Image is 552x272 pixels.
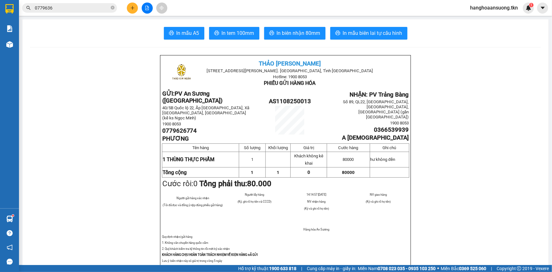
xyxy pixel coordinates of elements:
span: Cung cấp máy in - giấy in: [307,265,356,272]
span: printer [335,30,340,36]
button: printerIn tem 100mm [209,27,259,40]
span: (Ký và ghi rõ họ tên) [366,200,391,203]
span: In biên nhận 80mm [277,29,320,37]
button: printerIn mẫu biên lai tự cấu hình [330,27,407,40]
span: Hàng hóa An Sương [303,228,329,231]
span: 40/5B Quốc lộ 22, Ấp [GEOGRAPHIC_DATA], Xã [GEOGRAPHIC_DATA], [GEOGRAPHIC_DATA] (kế ks Ngọc Minh) [162,105,250,120]
span: NHẬN: PV Trảng Bàng [350,91,409,98]
span: 80000 [343,157,354,162]
span: PV An Sương ([GEOGRAPHIC_DATA]) [162,90,223,104]
span: In mẫu A5 [177,29,199,37]
button: caret-down [537,3,548,14]
strong: 1900 633 818 [269,266,296,271]
span: Tên hàng [192,145,209,150]
span: (Ký, ghi rõ họ tên và CCCD) [238,200,271,203]
span: 0 [194,179,198,188]
button: aim [156,3,167,14]
span: printer [214,30,219,36]
span: question-circle [7,230,13,236]
span: 0779626774 [162,127,197,134]
span: 1 [251,157,253,162]
span: Miền Bắc [441,265,486,272]
span: phone [8,18,13,24]
span: A [DEMOGRAPHIC_DATA] [342,134,409,141]
span: aim [159,6,164,10]
button: plus [127,3,138,14]
span: Khối lượng [268,145,288,150]
span: 1 THÙNG THỰC PHẨM [163,156,215,162]
span: 1. Không vân chuyển hàng quốc cấm [162,241,208,244]
span: Lưu ý: biên nhận này có giá trị trong vòng 5 ngày [162,259,222,263]
span: Người gửi hàng xác nhận [177,196,209,200]
span: copyright [517,266,521,271]
span: 0 [307,170,310,175]
h1: 0906375196 [8,26,123,36]
sup: 1 [12,215,14,217]
span: hư không đền [370,157,395,162]
span: 80.000 [247,179,272,188]
span: Cước hàng [338,145,358,150]
button: file-add [142,3,153,14]
span: close-circle [111,5,115,11]
span: PHƯƠNG [162,135,189,142]
span: In tem 100mm [222,29,254,37]
img: warehouse-icon [6,216,13,222]
span: Người lấy hàng [245,193,264,196]
span: AS1108250013 [269,98,311,105]
img: warehouse-icon [6,41,13,48]
span: Số lượng [244,145,260,150]
span: 1 [530,3,532,7]
span: caret-down [540,5,546,11]
img: solution-icon [6,25,13,32]
span: Hỗ trợ kỹ thuật: [238,265,296,272]
span: Quy định nhận/gửi hàng [162,235,192,238]
span: message [7,259,13,265]
strong: Tổng cộng [163,169,187,175]
span: THẢO [PERSON_NAME] [259,60,321,67]
button: printerIn mẫu A5 [164,27,204,40]
span: Khách không kê khai [294,154,323,166]
span: | [491,265,492,272]
span: NV giao hàng [370,193,387,196]
span: Số 89, QL22, [GEOGRAPHIC_DATA], [GEOGRAPHIC_DATA], [GEOGRAPHIC_DATA] (gần [GEOGRAPHIC_DATA]) [343,99,409,119]
span: 2. Quý khách kiểm tra kỹ thông tin rồi mới ký xác nhận [162,247,230,250]
span: 80000 [342,170,355,175]
h1: SƠN [8,36,123,47]
span: close-circle [111,6,115,9]
span: plus [130,6,135,10]
span: hanghoaansuong.tkn [465,4,523,12]
span: (Ký và ghi rõ họ tên) [304,207,329,210]
span: PHIẾU GỬI HÀNG HÓA [264,80,316,86]
strong: KHÁCH HÀNG CHỊU HOÀN TOÀN TRÁCH NHIỆM VỀ KIỆN HÀNG ĐÃ GỬI [162,253,258,256]
img: icon-new-feature [526,5,531,11]
span: ⚪️ [437,267,439,270]
li: 1900 8053 [8,17,123,26]
span: Miền Nam [358,265,436,272]
span: search [26,6,31,10]
span: (Tôi đã đọc và đồng ý nộp đúng phiếu gửi hàng) [163,203,223,207]
span: NV nhận hàng [307,200,326,203]
span: Cước rồi: [162,179,272,188]
span: 1900 8053 [390,121,409,125]
strong: 0369 525 060 [459,266,486,271]
span: printer [169,30,174,36]
span: 14:14:57 [DATE] [307,193,326,196]
span: 1 [251,170,253,175]
span: 1 [277,170,279,175]
img: logo [166,57,197,89]
img: logo-vxr [5,4,14,14]
strong: GỬI: [162,90,223,104]
input: Tìm tên, số ĐT hoặc mã đơn [35,4,109,11]
span: 0366539939 [374,126,409,133]
span: Ghi chú [383,145,396,150]
span: [STREET_ADDRESS][PERSON_NAME]. [GEOGRAPHIC_DATA], Tỉnh [GEOGRAPHIC_DATA] [207,68,373,73]
button: printerIn biên nhận 80mm [264,27,326,40]
span: printer [269,30,274,36]
span: In mẫu biên lai tự cấu hình [343,29,402,37]
span: Giá trị [303,145,314,150]
span: notification [7,244,13,250]
span: file-add [145,6,149,10]
span: | [301,265,302,272]
strong: Tổng phải thu: [200,179,272,188]
span: 1900 8053 [162,122,181,126]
